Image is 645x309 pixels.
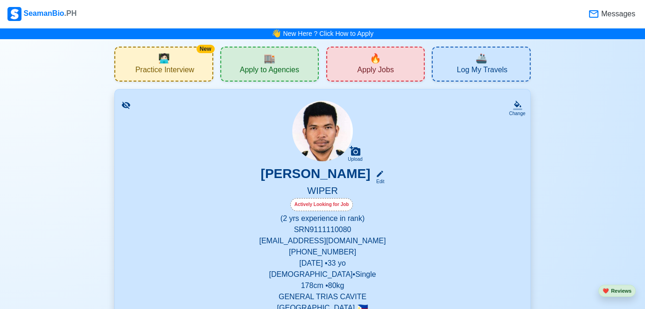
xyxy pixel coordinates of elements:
div: Edit [372,178,384,185]
span: Apply to Agencies [240,65,299,77]
span: Practice Interview [135,65,194,77]
button: heartReviews [598,285,636,297]
div: Upload [348,157,363,162]
p: [EMAIL_ADDRESS][DOMAIN_NAME] [126,235,519,247]
a: New Here ? Click How to Apply [283,30,373,37]
div: New [196,45,215,53]
span: travel [475,51,487,65]
p: [DEMOGRAPHIC_DATA] • Single [126,269,519,280]
p: 178 cm • 80 kg [126,280,519,291]
p: [DATE] • 33 yo [126,258,519,269]
span: Log My Travels [457,65,507,77]
span: interview [158,51,169,65]
span: new [370,51,381,65]
p: GENERAL TRIAS CAVITE [126,291,519,302]
span: bell [269,26,283,41]
img: Logo [7,7,21,21]
h5: WIPER [126,185,519,198]
div: SeamanBio [7,7,77,21]
span: heart [603,288,609,294]
p: (2 yrs experience in rank) [126,213,519,224]
p: SRN 9111110080 [126,224,519,235]
div: Actively Looking for Job [290,198,353,211]
span: Messages [599,8,635,20]
div: Change [509,110,526,117]
span: .PH [64,9,77,17]
span: Apply Jobs [358,65,394,77]
h3: [PERSON_NAME] [261,166,371,185]
span: agencies [264,51,275,65]
p: [PHONE_NUMBER] [126,247,519,258]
